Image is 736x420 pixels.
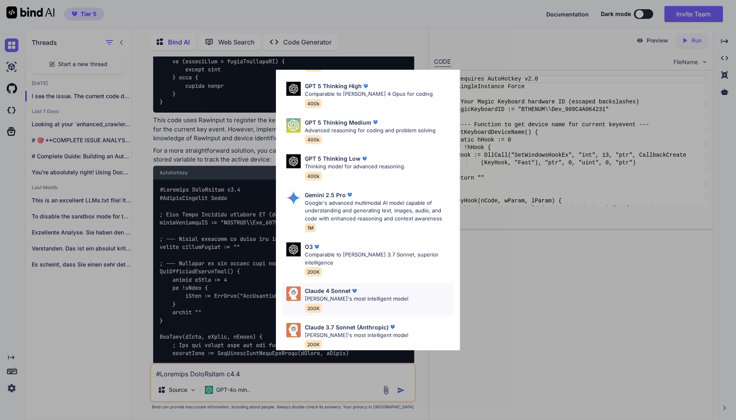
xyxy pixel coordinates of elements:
[305,172,322,181] span: 400k
[305,199,454,223] p: Google's advanced multimodal AI model capable of understanding and generating text, images, audio...
[305,304,322,313] span: 200K
[305,287,351,295] p: Claude 4 Sonnet
[305,135,322,144] span: 400k
[286,287,301,301] img: Pick Models
[361,155,369,163] img: premium
[286,118,301,133] img: Pick Models
[305,331,408,339] p: [PERSON_NAME]'s most intelligent model
[305,223,316,232] span: 1M
[305,99,322,108] span: 400k
[286,82,301,96] img: Pick Models
[305,340,322,349] span: 200K
[305,251,454,267] p: Comparable to [PERSON_NAME] 3.7 Sonnet, superior intelligence
[346,191,354,199] img: premium
[305,267,322,277] span: 200K
[305,127,436,135] p: Advanced reasoning for coding and problem solving
[286,191,301,205] img: Pick Models
[313,243,321,251] img: premium
[351,287,359,295] img: premium
[305,191,346,199] p: Gemini 2.5 Pro
[305,82,362,90] p: GPT 5 Thinking High
[286,154,301,168] img: Pick Models
[305,163,406,171] p: Thinking model for advanced reasoning.
[371,118,379,126] img: premium
[389,323,397,331] img: premium
[286,242,301,256] img: Pick Models
[305,90,433,98] p: Comparable to [PERSON_NAME] 4 Opus for coding
[286,323,301,337] img: Pick Models
[362,82,370,90] img: premium
[305,242,313,251] p: O3
[305,154,361,163] p: GPT 5 Thinking Low
[305,295,408,303] p: [PERSON_NAME]'s most intelligent model
[305,118,371,127] p: GPT 5 Thinking Medium
[305,323,389,331] p: Claude 3.7 Sonnet (Anthropic)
